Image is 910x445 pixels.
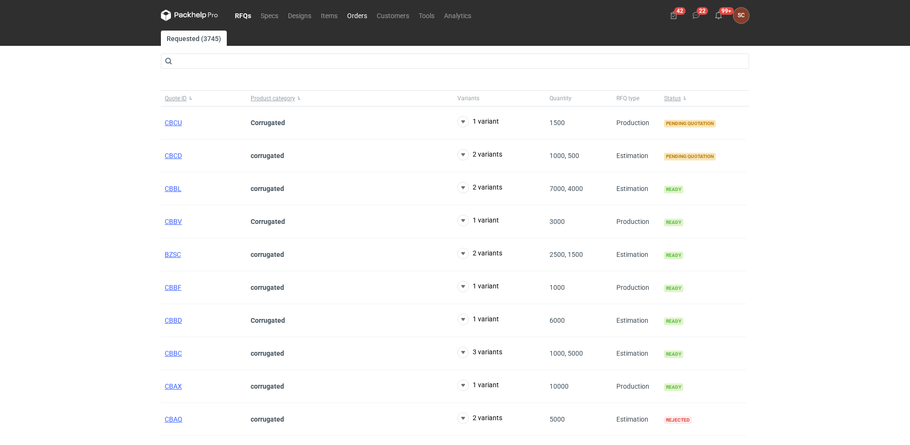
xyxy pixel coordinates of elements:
a: BZSC [165,251,181,258]
span: Ready [664,350,683,358]
button: 2 variants [457,413,502,424]
span: Variants [457,95,479,102]
strong: corrugated [251,284,284,291]
button: 2 variants [457,149,502,160]
div: Production [613,205,660,238]
span: 1000, 5000 [550,350,583,357]
div: Estimation [613,238,660,271]
span: Ready [664,383,683,391]
strong: corrugated [251,251,284,258]
a: CBBF [165,284,181,291]
div: Estimation [613,337,660,370]
button: 2 variants [457,248,502,259]
a: CBBV [165,218,182,225]
strong: corrugated [251,382,284,390]
span: Pending quotation [664,153,716,160]
a: Items [316,10,342,21]
div: Production [613,106,660,139]
strong: corrugated [251,350,284,357]
span: Pending quotation [664,120,716,127]
a: CBBD [165,317,182,324]
strong: corrugated [251,185,284,192]
span: Quantity [550,95,571,102]
button: 1 variant [457,281,499,292]
button: 3 variants [457,347,502,358]
svg: Packhelp Pro [161,10,218,21]
div: Production [613,271,660,304]
span: 5000 [550,415,565,423]
strong: corrugated [251,415,284,423]
span: 1500 [550,119,565,127]
span: 2500, 1500 [550,251,583,258]
span: 7000, 4000 [550,185,583,192]
button: 22 [688,8,704,23]
span: 1000 [550,284,565,291]
div: Sylwia Cichórz [733,8,749,23]
span: 10000 [550,382,569,390]
button: SC [733,8,749,23]
button: 1 variant [457,380,499,391]
button: 1 variant [457,116,499,127]
a: CBCU [165,119,182,127]
a: CBBL [165,185,181,192]
a: CBAQ [165,415,182,423]
strong: corrugated [251,152,284,159]
div: Estimation [613,304,660,337]
strong: Corrugated [251,218,285,225]
span: Quote ID [165,95,187,102]
button: Status [660,91,746,106]
button: 1 variant [457,314,499,325]
span: Product category [251,95,295,102]
span: RFQ type [616,95,639,102]
button: 42 [666,8,681,23]
a: Designs [283,10,316,21]
a: Requested (3745) [161,31,227,46]
a: RFQs [230,10,256,21]
strong: Corrugated [251,119,285,127]
div: Estimation [613,139,660,172]
span: Status [664,95,681,102]
div: Production [613,370,660,403]
div: Estimation [613,172,660,205]
a: Analytics [439,10,476,21]
button: 1 variant [457,215,499,226]
div: Estimation [613,403,660,436]
a: CBBC [165,350,182,357]
a: Orders [342,10,372,21]
span: Ready [664,186,683,193]
button: Product category [247,91,454,106]
span: 6000 [550,317,565,324]
span: Rejected [664,416,692,424]
button: 99+ [711,8,726,23]
a: Tools [414,10,439,21]
a: Specs [256,10,283,21]
span: 3000 [550,218,565,225]
span: 1000, 500 [550,152,579,159]
strong: Corrugated [251,317,285,324]
button: 2 variants [457,182,502,193]
span: Ready [664,285,683,292]
span: Ready [664,252,683,259]
button: Quote ID [161,91,247,106]
a: CBCD [165,152,182,159]
span: Ready [664,219,683,226]
span: Ready [664,318,683,325]
a: CBAX [165,382,182,390]
a: Customers [372,10,414,21]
